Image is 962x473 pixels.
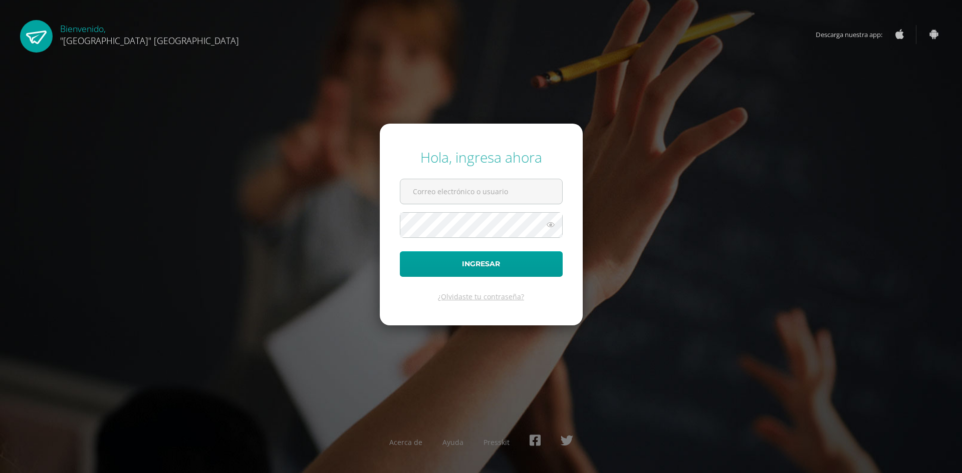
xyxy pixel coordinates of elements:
[438,292,524,301] a: ¿Olvidaste tu contraseña?
[400,251,563,277] button: Ingresar
[400,148,563,167] div: Hola, ingresa ahora
[816,25,892,44] span: Descarga nuestra app:
[400,179,562,204] input: Correo electrónico o usuario
[484,437,510,447] a: Presskit
[60,20,239,47] div: Bienvenido,
[60,35,239,47] span: "[GEOGRAPHIC_DATA]" [GEOGRAPHIC_DATA]
[389,437,422,447] a: Acerca de
[442,437,463,447] a: Ayuda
